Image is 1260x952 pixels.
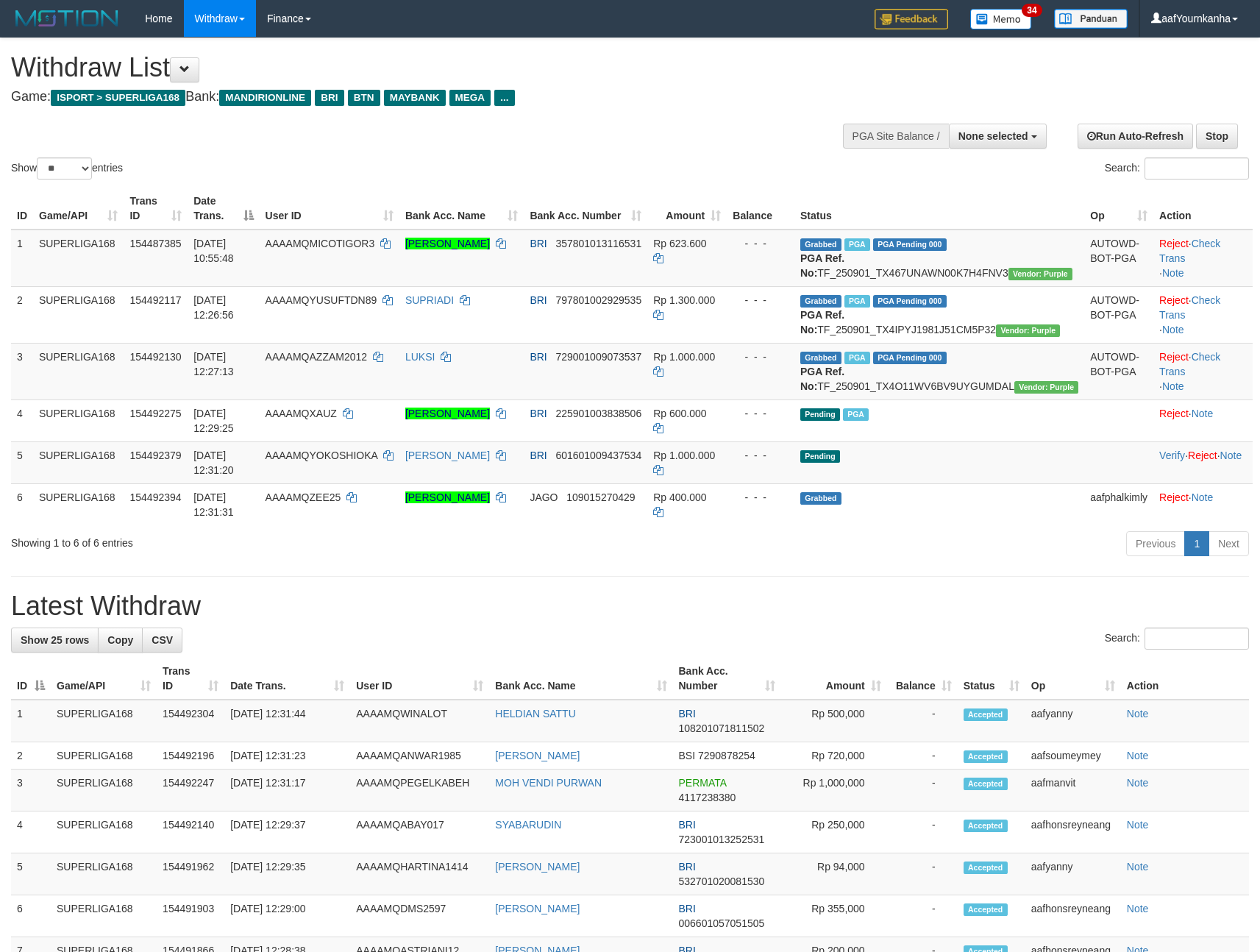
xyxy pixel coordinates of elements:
[11,53,825,82] h1: Withdraw List
[1159,450,1185,461] a: Verify
[873,295,947,308] span: PGA Pending
[11,441,33,483] td: 5
[350,700,489,742] td: AAAAMQWINALOT
[800,366,844,392] b: PGA Ref. No:
[875,9,948,29] img: Feedback.jpg
[1159,238,1189,249] a: Reject
[530,294,547,306] span: BRI
[495,861,580,873] a: [PERSON_NAME]
[266,491,341,503] span: AAAAMQZEE25
[266,238,375,249] span: AAAAMQMICOTIGOR3
[51,853,157,895] td: SUPERLIGA168
[887,700,958,742] td: -
[1025,700,1121,742] td: aafyanny
[405,450,490,461] a: [PERSON_NAME]
[33,188,124,230] th: Game/API: activate to sort column ascending
[530,238,547,249] span: BRI
[555,408,641,419] span: Copy 225901003838506 to clipboard
[800,492,841,505] span: Grabbed
[260,188,399,230] th: User ID: activate to sort column ascending
[1025,658,1121,700] th: Op: activate to sort column ascending
[781,700,887,742] td: Rp 500,000
[33,399,124,441] td: SUPERLIGA168
[887,853,958,895] td: -
[399,188,524,230] th: Bank Acc. Name: activate to sort column ascending
[530,351,547,363] span: BRI
[129,351,181,363] span: 154492130
[1025,895,1121,937] td: aafhonsreyneang
[33,230,124,287] td: SUPERLIGA168
[679,722,765,734] span: Copy 108201071811502 to clipboard
[673,658,781,700] th: Bank Acc. Number: activate to sort column ascending
[495,750,580,761] a: [PERSON_NAME]
[33,441,124,483] td: SUPERLIGA168
[1025,770,1121,811] td: aafmanvit
[653,238,706,249] span: Rp 623.600
[1121,658,1249,700] th: Action
[1084,188,1153,230] th: Op: activate to sort column ascending
[350,658,489,700] th: User ID: activate to sort column ascending
[653,408,706,419] span: Rp 600.000
[1153,441,1253,483] td: · ·
[1184,531,1209,556] a: 1
[733,490,789,505] div: - - -
[958,130,1028,142] span: None selected
[193,351,234,377] span: [DATE] 12:27:13
[129,294,181,306] span: 154492117
[1084,483,1153,525] td: aafphalkimly
[566,491,635,503] span: Copy 109015270429 to clipboard
[1025,742,1121,770] td: aafsoumeymey
[679,917,765,929] span: Copy 006601057051505 to clipboard
[129,491,181,503] span: 154492394
[266,294,377,306] span: AAAAMQYUSUFTDN89
[794,188,1084,230] th: Status
[1196,124,1238,149] a: Stop
[873,238,947,251] span: PGA Pending
[887,895,958,937] td: -
[219,90,311,106] span: MANDIRIONLINE
[781,770,887,811] td: Rp 1,000,000
[193,294,234,321] span: [DATE] 12:26:56
[781,853,887,895] td: Rp 94,000
[1159,238,1220,264] a: Check Trans
[1192,408,1214,419] a: Note
[51,895,157,937] td: SUPERLIGA168
[1153,399,1253,441] td: ·
[1127,861,1149,873] a: Note
[224,853,350,895] td: [DATE] 12:29:35
[1084,230,1153,287] td: AUTOWD-BOT-PGA
[844,238,870,251] span: Marked by aafandaneth
[107,634,133,646] span: Copy
[679,819,696,831] span: BRI
[1022,4,1042,17] span: 34
[1014,381,1078,394] span: Vendor URL: https://trx4.1velocity.biz
[653,450,715,461] span: Rp 1.000.000
[733,406,789,421] div: - - -
[11,230,33,287] td: 1
[679,750,696,761] span: BSI
[1188,450,1217,461] a: Reject
[157,853,224,895] td: 154491962
[800,309,844,335] b: PGA Ref. No:
[800,252,844,279] b: PGA Ref. No:
[142,628,182,653] a: CSV
[1159,294,1220,321] a: Check Trans
[449,90,491,106] span: MEGA
[800,352,841,364] span: Grabbed
[530,408,547,419] span: BRI
[11,658,51,700] th: ID: activate to sort column descending
[727,188,794,230] th: Balance
[489,658,672,700] th: Bank Acc. Name: activate to sort column ascending
[733,448,789,463] div: - - -
[129,238,181,249] span: 154487385
[887,770,958,811] td: -
[679,861,696,873] span: BRI
[157,811,224,853] td: 154492140
[1153,188,1253,230] th: Action
[11,188,33,230] th: ID
[800,450,840,463] span: Pending
[495,708,575,720] a: HELDIAN SATTU
[405,491,490,503] a: [PERSON_NAME]
[350,770,489,811] td: AAAAMQPEGELKABEH
[51,700,157,742] td: SUPERLIGA168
